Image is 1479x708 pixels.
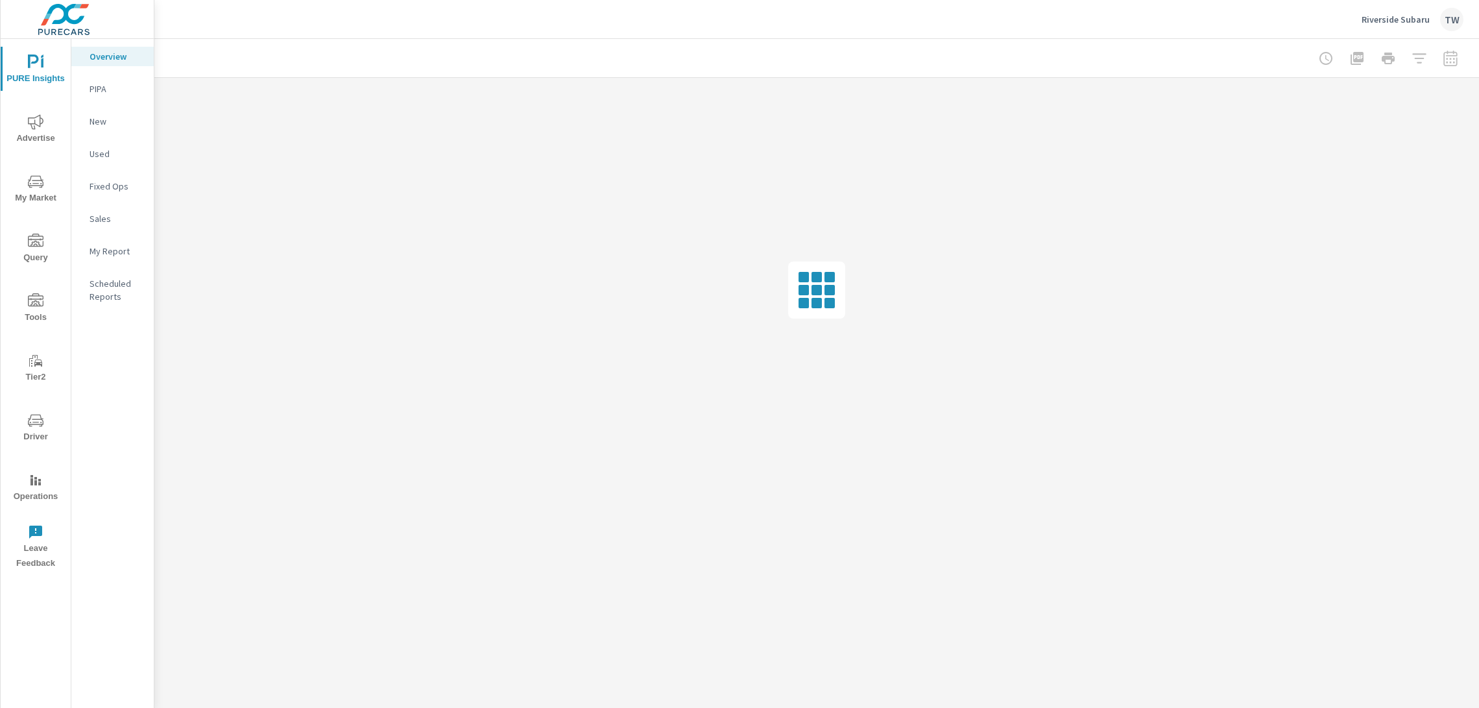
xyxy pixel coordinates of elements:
span: Operations [5,472,67,504]
p: My Report [90,245,143,258]
div: Sales [71,209,154,228]
div: My Report [71,241,154,261]
p: PIPA [90,82,143,95]
div: TW [1440,8,1463,31]
span: PURE Insights [5,55,67,86]
p: Fixed Ops [90,180,143,193]
div: PIPA [71,79,154,99]
span: Tools [5,293,67,325]
span: Driver [5,413,67,445]
p: Overview [90,50,143,63]
div: nav menu [1,39,71,576]
span: My Market [5,174,67,206]
p: Sales [90,212,143,225]
div: Overview [71,47,154,66]
p: New [90,115,143,128]
span: Query [5,234,67,265]
p: Riverside Subaru [1362,14,1430,25]
span: Tier2 [5,353,67,385]
div: Scheduled Reports [71,274,154,306]
span: Leave Feedback [5,524,67,571]
p: Used [90,147,143,160]
div: New [71,112,154,131]
div: Used [71,144,154,164]
p: Scheduled Reports [90,277,143,303]
div: Fixed Ops [71,177,154,196]
span: Advertise [5,114,67,146]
